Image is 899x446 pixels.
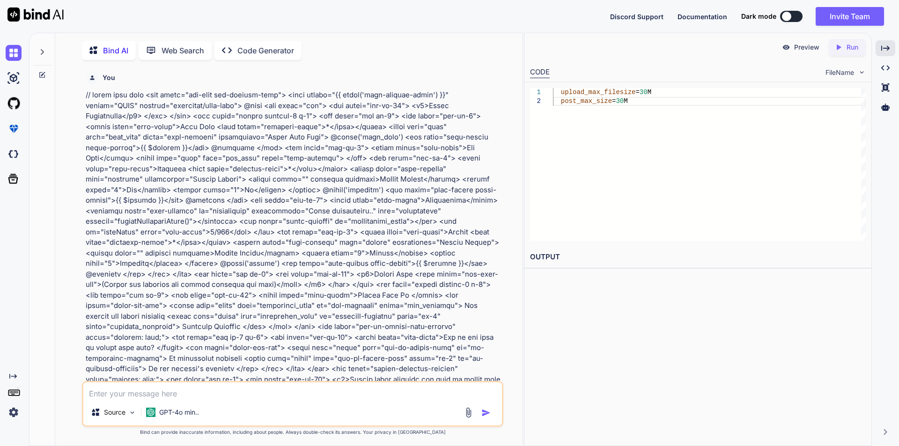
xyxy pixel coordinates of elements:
[6,45,22,61] img: chat
[82,429,503,436] p: Bind can provide inaccurate information, including about people. Always double-check its answers....
[162,45,204,56] p: Web Search
[794,43,819,52] p: Preview
[825,68,854,77] span: FileName
[7,7,64,22] img: Bind AI
[640,88,648,96] span: 30
[616,97,624,105] span: 30
[128,409,136,417] img: Pick Models
[530,67,550,78] div: CODE
[237,45,294,56] p: Code Generator
[647,88,651,96] span: M
[6,95,22,111] img: githubLight
[103,73,115,82] h6: You
[635,88,639,96] span: =
[624,97,627,105] span: M
[816,7,884,26] button: Invite Team
[612,97,616,105] span: =
[103,45,128,56] p: Bind AI
[678,12,727,22] button: Documentation
[104,408,125,417] p: Source
[6,404,22,420] img: settings
[560,97,612,105] span: post_max_size
[463,407,474,418] img: attachment
[530,88,541,97] div: 1
[610,13,663,21] span: Discord Support
[6,146,22,162] img: darkCloudIdeIcon
[6,70,22,86] img: ai-studio
[782,43,790,51] img: preview
[678,13,727,21] span: Documentation
[159,408,199,417] p: GPT-4o min..
[741,12,776,21] span: Dark mode
[858,68,866,76] img: chevron down
[610,12,663,22] button: Discord Support
[530,97,541,106] div: 2
[6,121,22,137] img: premium
[560,88,635,96] span: upload_max_filesize
[524,246,871,268] h2: OUTPUT
[481,408,491,417] img: icon
[847,43,858,52] p: Run
[146,408,155,417] img: GPT-4o mini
